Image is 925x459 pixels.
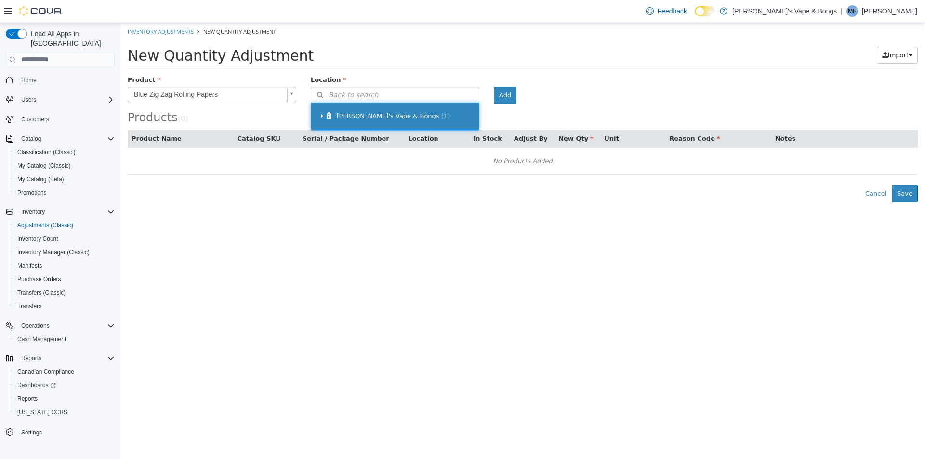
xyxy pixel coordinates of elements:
button: Inventory [2,205,119,219]
input: Dark Mode [695,6,715,16]
button: Adjustments (Classic) [10,219,119,232]
span: Promotions [17,189,47,197]
span: Inventory Manager (Classic) [17,249,90,256]
button: Customers [2,112,119,126]
button: Save [771,162,797,179]
span: Transfers [13,301,115,312]
span: Location [190,53,225,60]
a: My Catalog (Beta) [13,173,68,185]
a: Transfers (Classic) [13,287,69,299]
a: Blue Zig Zag Rolling Papers [7,64,176,80]
p: [PERSON_NAME]'s Vape & Bongs [732,5,837,17]
button: Transfers (Classic) [10,286,119,300]
small: ( ) [57,92,68,100]
button: Import [756,24,797,41]
button: Notes [655,111,677,120]
button: Canadian Compliance [10,365,119,379]
span: My Catalog (Classic) [17,162,71,170]
button: Promotions [10,186,119,199]
a: Cash Management [13,333,70,345]
span: New Quantity Adjustment [7,24,193,41]
span: Canadian Compliance [13,366,115,378]
span: Users [21,96,36,104]
button: Inventory [17,206,49,218]
button: My Catalog (Classic) [10,159,119,172]
button: Manifests [10,259,119,273]
span: Reports [13,393,115,405]
span: (1) [321,89,330,96]
span: Dark Mode [695,16,695,17]
p: [PERSON_NAME] [862,5,917,17]
button: Users [17,94,40,105]
span: Inventory [17,206,115,218]
button: My Catalog (Beta) [10,172,119,186]
span: Reports [21,354,41,362]
button: Catalog SKU [117,111,162,120]
a: Inventory Manager (Classic) [13,247,93,258]
span: My Catalog (Beta) [13,173,115,185]
span: Promotions [13,187,115,198]
a: Classification (Classic) [13,146,79,158]
button: Users [2,93,119,106]
a: Transfers [13,301,45,312]
a: Customers [17,114,53,125]
button: Purchase Orders [10,273,119,286]
a: [US_STATE] CCRS [13,407,71,418]
span: Products [7,88,57,101]
button: Cash Management [10,332,119,346]
span: Inventory Count [13,233,115,245]
span: Cash Management [13,333,115,345]
button: Inventory Manager (Classic) [10,246,119,259]
a: Dashboards [10,379,119,392]
span: Users [17,94,115,105]
span: Washington CCRS [13,407,115,418]
a: Dashboards [13,380,60,391]
span: My Catalog (Beta) [17,175,64,183]
span: Inventory Count [17,235,58,243]
button: Home [2,73,119,87]
span: Settings [21,429,42,436]
button: Add [373,64,396,81]
span: Product [7,53,40,60]
button: Catalog [17,133,45,144]
button: Unit [484,111,500,120]
button: Operations [17,320,53,331]
a: Promotions [13,187,51,198]
button: Inventory Count [10,232,119,246]
span: Operations [21,322,50,329]
span: Dashboards [13,380,115,391]
span: Manifests [13,260,115,272]
span: Manifests [17,262,42,270]
button: Back to search [190,64,359,80]
button: Location [288,111,319,120]
span: Customers [17,113,115,125]
span: Home [17,74,115,86]
span: Home [21,77,37,84]
span: Inventory Manager (Classic) [13,247,115,258]
a: Canadian Compliance [13,366,78,378]
a: Inventory Adjustments [7,5,73,12]
span: Purchase Orders [17,275,61,283]
div: No Products Added [13,131,791,145]
button: Transfers [10,300,119,313]
span: New Qty [438,112,473,119]
span: Import [767,28,788,36]
button: Reports [2,352,119,365]
button: In Stock [353,111,383,120]
span: Reports [17,395,38,403]
span: Catalog [21,135,41,143]
span: 0 [60,92,65,100]
span: My Catalog (Classic) [13,160,115,171]
a: Feedback [642,1,691,21]
a: My Catalog (Classic) [13,160,75,171]
span: Blue Zig Zag Rolling Papers [8,64,163,79]
a: Reports [13,393,41,405]
a: Inventory Count [13,233,62,245]
span: Customers [21,116,49,123]
div: Mark Fuller [846,5,858,17]
span: Load All Apps in [GEOGRAPHIC_DATA] [27,29,115,48]
button: Cancel [740,162,771,179]
span: Back to search [191,67,258,77]
span: Canadian Compliance [17,368,74,376]
span: New Quantity Adjustment [83,5,156,12]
